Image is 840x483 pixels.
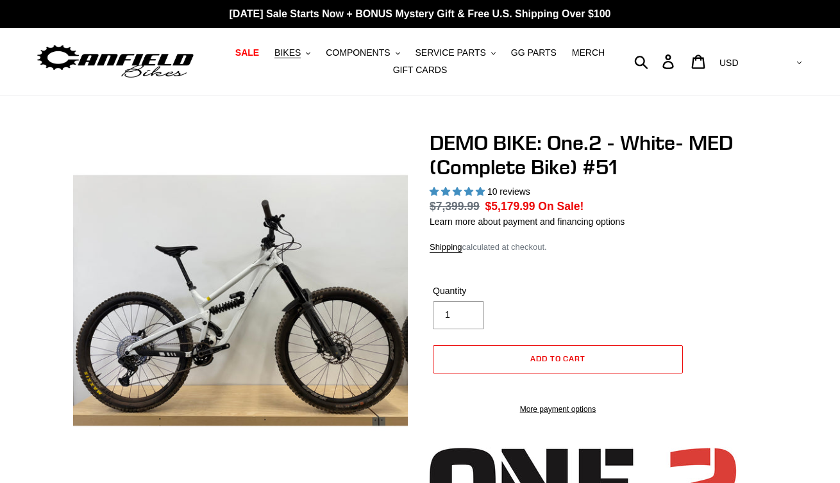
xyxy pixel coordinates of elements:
[229,44,265,61] a: SALE
[73,133,408,468] img: DEMO BIKE: One.2 - White- MED (Complete Bike) #51
[393,65,448,76] span: GIFT CARDS
[319,44,406,61] button: COMPONENTS
[408,44,501,61] button: SERVICE PARTS
[35,42,196,82] img: Canfield Bikes
[433,284,555,298] label: Quantity
[505,44,563,61] a: GG PARTS
[538,198,584,215] span: On Sale!
[430,186,487,197] span: 5.00 stars
[326,47,390,58] span: COMPONENTS
[415,47,485,58] span: SERVICE PARTS
[572,47,605,58] span: MERCH
[485,200,535,213] span: $5,179.99
[430,131,769,180] h1: DEMO BIKE: One.2 - White- MED (Complete Bike) #51
[430,241,769,254] div: calculated at checkout.
[430,200,480,213] s: $7,399.99
[487,186,530,197] span: 10 reviews
[530,354,586,363] span: Add to cart
[433,404,683,415] a: More payment options
[430,217,625,227] a: Learn more about payment and financing options
[511,47,557,58] span: GG PARTS
[268,44,317,61] button: BIKES
[430,242,462,253] a: Shipping
[235,47,259,58] span: SALE
[274,47,301,58] span: BIKES
[433,345,683,373] button: Add to cart
[566,44,611,61] a: MERCH
[387,61,454,79] a: GIFT CARDS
